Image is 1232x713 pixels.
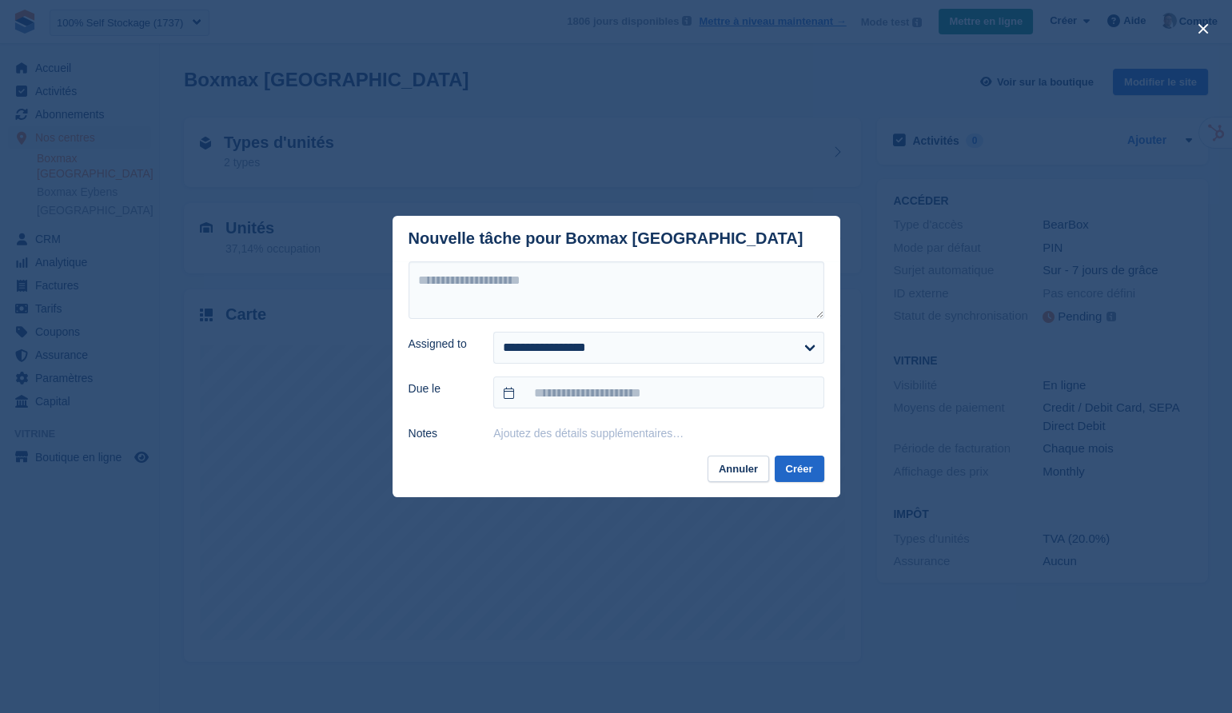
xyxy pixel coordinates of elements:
[409,336,475,353] label: Assigned to
[775,456,824,482] button: Créer
[409,425,475,442] label: Notes
[493,427,684,440] button: Ajoutez des détails supplémentaires…
[1190,16,1216,42] button: close
[409,229,803,248] div: Nouvelle tâche pour Boxmax [GEOGRAPHIC_DATA]
[708,456,769,482] button: Annuler
[409,380,475,397] label: Due le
